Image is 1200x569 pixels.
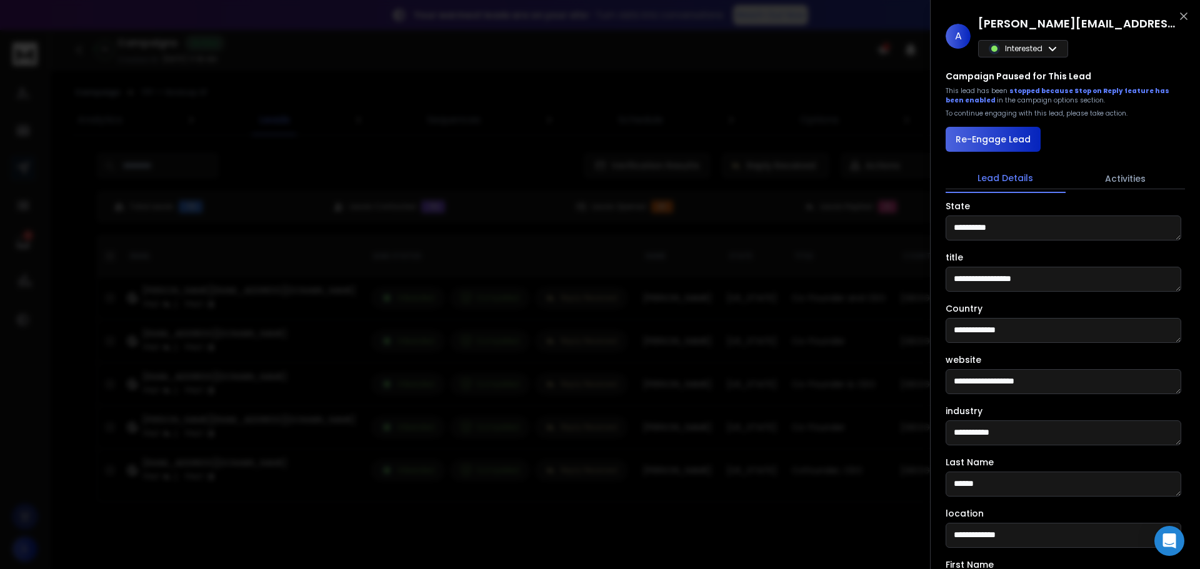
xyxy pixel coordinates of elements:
[946,407,982,415] label: industry
[978,15,1178,32] h1: [PERSON_NAME][EMAIL_ADDRESS][DOMAIN_NAME]
[946,202,970,210] label: State
[946,86,1185,105] div: This lead has been in the campaign options section.
[1066,165,1186,192] button: Activities
[946,253,963,262] label: title
[946,24,971,49] span: A
[946,304,982,313] label: Country
[1154,526,1184,556] div: Open Intercom Messenger
[1005,44,1042,54] p: Interested
[946,355,981,364] label: website
[946,86,1169,105] span: stopped because Stop on Reply feature has been enabled
[946,70,1091,82] h3: Campaign Paused for This Lead
[946,127,1041,152] button: Re-Engage Lead
[946,109,1127,118] p: To continue engaging with this lead, please take action.
[946,164,1066,193] button: Lead Details
[946,458,994,467] label: Last Name
[946,560,994,569] label: First Name
[946,509,984,518] label: location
